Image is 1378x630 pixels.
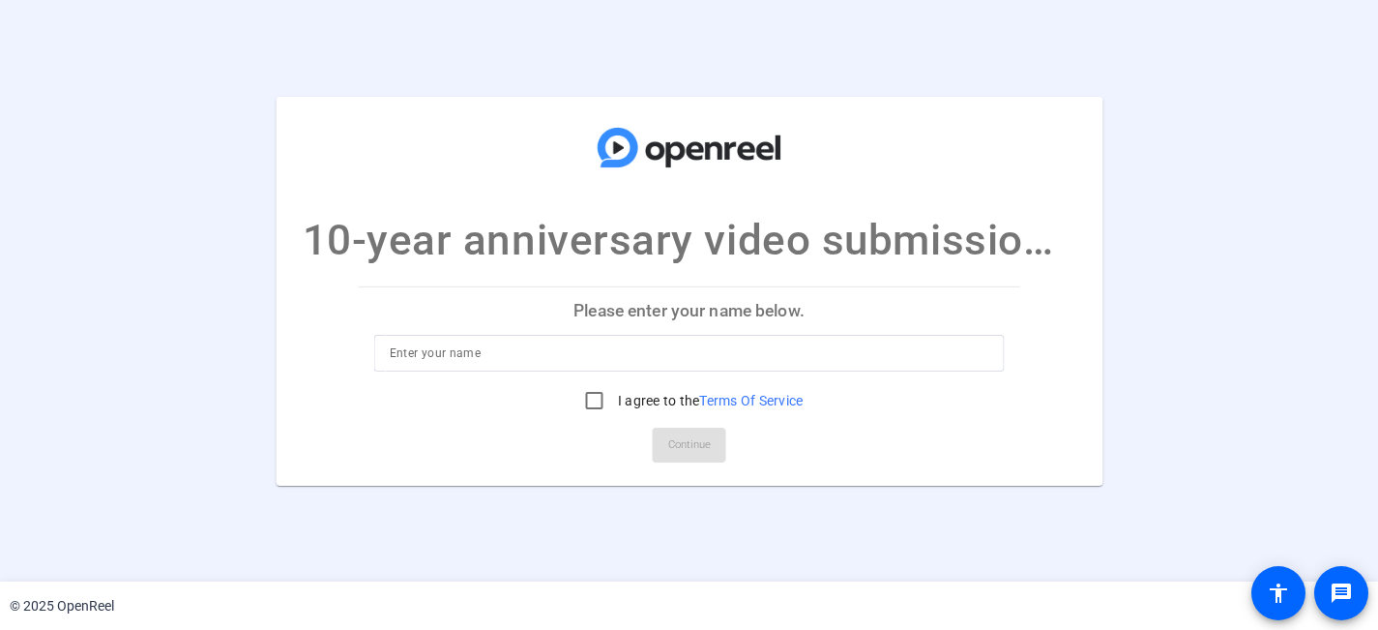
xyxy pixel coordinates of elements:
p: Please enter your name below. [359,287,1020,334]
div: © 2025 OpenReel [10,596,114,616]
p: 10-year anniversary video submission (2024) [303,208,1076,272]
mat-icon: accessibility [1267,582,1290,605]
input: Enter your name [390,342,989,365]
mat-icon: message [1330,582,1353,605]
label: I agree to the [614,391,804,410]
a: Terms Of Service [699,393,803,408]
img: company-logo [593,115,786,179]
